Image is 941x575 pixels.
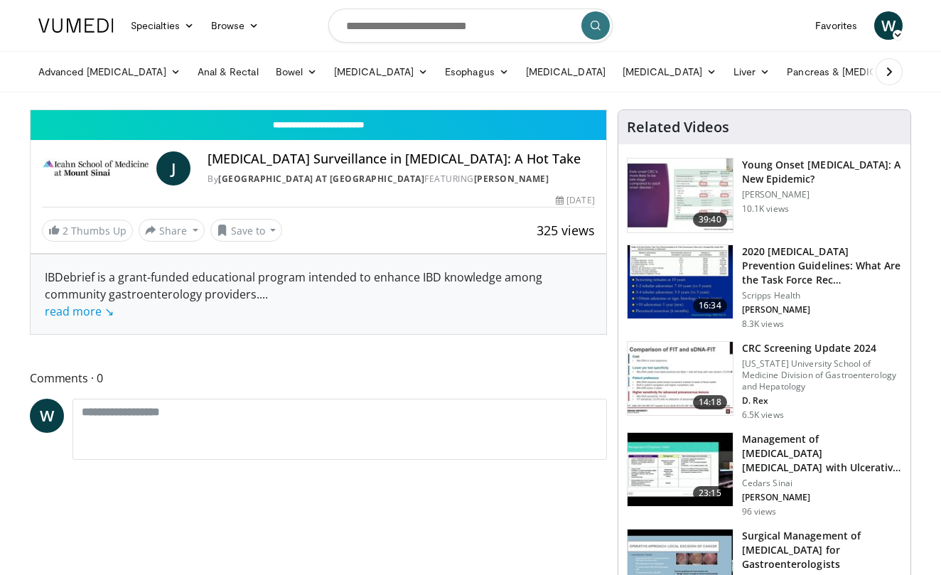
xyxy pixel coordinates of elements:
[627,158,902,233] a: 39:40 Young Onset [MEDICAL_DATA]: A New Epidemic? [PERSON_NAME] 10.1K views
[42,220,133,242] a: 2 Thumbs Up
[627,341,902,421] a: 14:18 CRC Screening Update 2024 [US_STATE] University School of Medicine Division of Gastroentero...
[628,342,733,416] img: 91500494-a7c6-4302-a3df-6280f031e251.150x105_q85_crop-smart_upscale.jpg
[742,529,902,571] h3: Surgical Management of [MEDICAL_DATA] for Gastroenterologists
[742,158,902,186] h3: Young Onset [MEDICAL_DATA]: A New Epidemic?
[742,203,789,215] p: 10.1K views
[156,151,190,186] a: J
[208,151,594,167] h4: [MEDICAL_DATA] Surveillance in [MEDICAL_DATA]: A Hot Take
[63,224,68,237] span: 2
[203,11,268,40] a: Browse
[742,409,784,421] p: 6.5K views
[436,58,517,86] a: Esophagus
[742,432,902,475] h3: Management of [MEDICAL_DATA] [MEDICAL_DATA] with Ulcerative [MEDICAL_DATA]
[725,58,778,86] a: Liver
[139,219,205,242] button: Share
[122,11,203,40] a: Specialties
[189,58,267,86] a: Anal & Rectal
[742,506,777,517] p: 96 views
[742,304,902,316] p: [PERSON_NAME]
[742,492,902,503] p: [PERSON_NAME]
[614,58,725,86] a: [MEDICAL_DATA]
[742,395,902,407] p: D. Rex
[627,244,902,330] a: 16:34 2020 [MEDICAL_DATA] Prevention Guidelines: What Are the Task Force Rec… Scripps Health [PER...
[627,432,902,517] a: 23:15 Management of [MEDICAL_DATA] [MEDICAL_DATA] with Ulcerative [MEDICAL_DATA] Cedars Sinai [PE...
[742,189,902,200] p: [PERSON_NAME]
[218,173,424,185] a: [GEOGRAPHIC_DATA] at [GEOGRAPHIC_DATA]
[807,11,866,40] a: Favorites
[628,158,733,232] img: b23cd043-23fa-4b3f-b698-90acdd47bf2e.150x105_q85_crop-smart_upscale.jpg
[208,173,594,186] div: By FEATURING
[693,395,727,409] span: 14:18
[742,290,902,301] p: Scripps Health
[474,173,549,185] a: [PERSON_NAME]
[30,58,189,86] a: Advanced [MEDICAL_DATA]
[742,244,902,287] h3: 2020 [MEDICAL_DATA] Prevention Guidelines: What Are the Task Force Rec…
[45,269,592,320] div: IBDebrief is a grant-funded educational program intended to enhance IBD knowledge among community...
[742,358,902,392] p: [US_STATE] University School of Medicine Division of Gastroenterology and Hepatology
[517,58,614,86] a: [MEDICAL_DATA]
[742,341,902,355] h3: CRC Screening Update 2024
[742,318,784,330] p: 8.3K views
[210,219,283,242] button: Save to
[742,478,902,489] p: Cedars Sinai
[874,11,903,40] a: W
[693,213,727,227] span: 39:40
[628,433,733,507] img: 5fe88c0f-9f33-4433-ade1-79b064a0283b.150x105_q85_crop-smart_upscale.jpg
[693,299,727,313] span: 16:34
[627,119,729,136] h4: Related Videos
[30,399,64,433] a: W
[556,194,594,207] div: [DATE]
[38,18,114,33] img: VuMedi Logo
[326,58,436,86] a: [MEDICAL_DATA]
[30,369,607,387] span: Comments 0
[537,222,595,239] span: 325 views
[693,486,727,500] span: 23:15
[328,9,613,43] input: Search topics, interventions
[628,245,733,319] img: 1ac37fbe-7b52-4c81-8c6c-a0dd688d0102.150x105_q85_crop-smart_upscale.jpg
[42,151,151,186] img: Icahn School of Medicine at Mount Sinai
[45,303,114,319] a: read more ↘
[267,58,326,86] a: Bowel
